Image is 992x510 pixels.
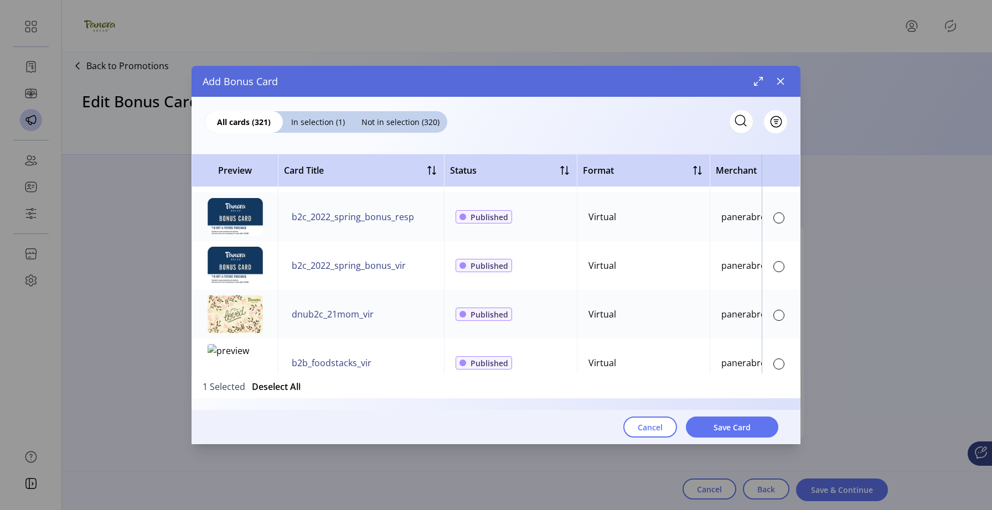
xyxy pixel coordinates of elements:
[290,305,376,323] button: dnub2c_21mom_vir
[583,164,614,177] span: Format
[471,357,508,369] span: Published
[471,211,508,223] span: Published
[353,116,447,128] span: Not in selection (320)
[686,417,778,438] button: Save Card
[292,356,371,370] span: b2b_foodstacks_vir
[638,421,663,433] span: Cancel
[203,380,245,392] span: 1 Selected
[283,116,353,128] span: In selection (1)
[716,164,757,177] span: Merchant
[588,356,616,370] div: Virtual
[292,308,374,321] span: dnub2c_21mom_vir
[290,257,408,274] button: b2c_2022_spring_bonus_vir
[208,344,263,382] img: preview
[721,259,776,272] div: panerabread
[471,309,508,320] span: Published
[292,259,406,272] span: b2c_2022_spring_bonus_vir
[721,210,776,223] div: panerabread
[450,164,477,177] div: Status
[205,116,283,128] span: All cards (321)
[588,259,616,272] div: Virtual
[353,111,447,133] div: Not in selection (320)
[721,308,776,321] div: panerabread
[290,208,416,226] button: b2c_2022_spring_bonus_resp
[588,210,616,223] div: Virtual
[283,111,353,133] div: In selection (1)
[292,210,414,223] span: b2c_2022_spring_bonus_resp
[208,247,263,284] img: preview
[198,164,272,177] span: Preview
[284,164,324,177] span: Card Title
[203,74,278,89] span: Add Bonus Card
[471,260,508,272] span: Published
[252,380,301,393] button: Deselect All
[764,110,787,133] button: Filter Button
[623,417,677,438] button: Cancel
[208,198,263,236] img: preview
[588,308,616,321] div: Virtual
[205,111,283,133] div: All cards (321)
[290,354,374,372] button: b2b_foodstacks_vir
[714,421,751,433] span: Save Card
[208,295,263,333] img: preview
[721,356,776,370] div: panerabread
[750,72,767,90] button: Maximize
